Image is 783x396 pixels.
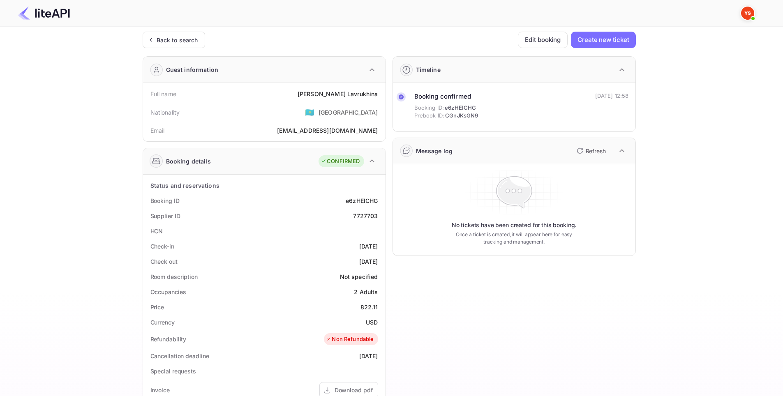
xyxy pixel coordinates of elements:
img: Yandex Support [741,7,754,20]
img: LiteAPI Logo [18,7,70,20]
div: Booking ID [150,196,180,205]
div: Check-in [150,242,174,251]
div: Price [150,303,164,311]
div: Currency [150,318,175,327]
span: United States [305,105,314,120]
div: Full name [150,90,176,98]
div: Supplier ID [150,212,180,220]
div: Download pdf [335,386,373,394]
div: [DATE] 12:58 [595,92,629,100]
div: e6zHEICHG [346,196,378,205]
div: [DATE] [359,352,378,360]
div: Not specified [340,272,378,281]
div: Non Refundable [326,335,374,343]
div: HCN [150,227,163,235]
p: Once a ticket is created, it will appear here for easy tracking and management. [449,231,579,246]
div: [EMAIL_ADDRESS][DOMAIN_NAME] [277,126,378,135]
span: CGnJKsGN9 [445,112,478,120]
div: 2 Adults [354,288,378,296]
div: Cancellation deadline [150,352,209,360]
div: USD [366,318,378,327]
div: Special requests [150,367,196,375]
div: Message log [416,147,453,155]
div: Room description [150,272,198,281]
span: e6zHEICHG [445,104,476,112]
p: Refresh [586,147,606,155]
button: Refresh [572,144,609,157]
p: No tickets have been created for this booking. [452,221,577,229]
div: Check out [150,257,178,266]
div: [GEOGRAPHIC_DATA] [319,108,378,117]
button: Create new ticket [571,32,635,48]
button: Edit booking [518,32,568,48]
div: Guest information [166,65,219,74]
div: Refundability [150,335,187,343]
div: Email [150,126,165,135]
span: Booking ID: [414,104,444,112]
div: [DATE] [359,257,378,266]
div: Booking details [166,157,211,166]
div: 7727703 [353,212,378,220]
div: Invoice [150,386,170,394]
div: 822.11 [360,303,378,311]
div: Back to search [157,36,198,44]
div: [PERSON_NAME] Lavrukhina [298,90,378,98]
div: CONFIRMED [321,157,360,166]
div: Status and reservations [150,181,219,190]
div: [DATE] [359,242,378,251]
div: Nationality [150,108,180,117]
span: Prebook ID: [414,112,445,120]
div: Occupancies [150,288,186,296]
div: Booking confirmed [414,92,478,101]
div: Timeline [416,65,441,74]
